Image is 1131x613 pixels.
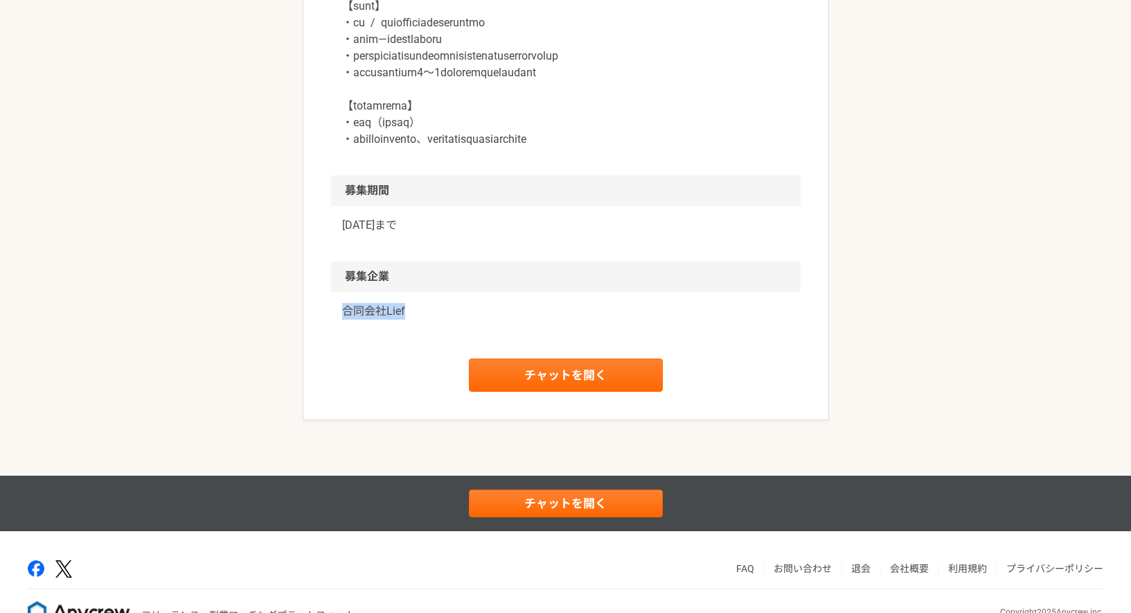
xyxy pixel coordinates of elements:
[469,490,663,517] a: チャットを開く
[948,563,987,574] a: 利用規約
[736,563,754,574] a: FAQ
[890,563,929,574] a: 会社概要
[774,563,832,574] a: お問い合わせ
[28,560,44,577] img: facebook-2adfd474.png
[469,359,663,392] a: チャットを開く
[1006,563,1103,574] a: プライバシーポリシー
[342,217,790,234] p: [DATE]まで
[55,560,72,578] img: x-391a3a86.png
[331,175,801,206] h2: 募集期間
[851,563,871,574] a: 退会
[331,261,801,292] h2: 募集企業
[342,303,790,320] a: 合同会社Lief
